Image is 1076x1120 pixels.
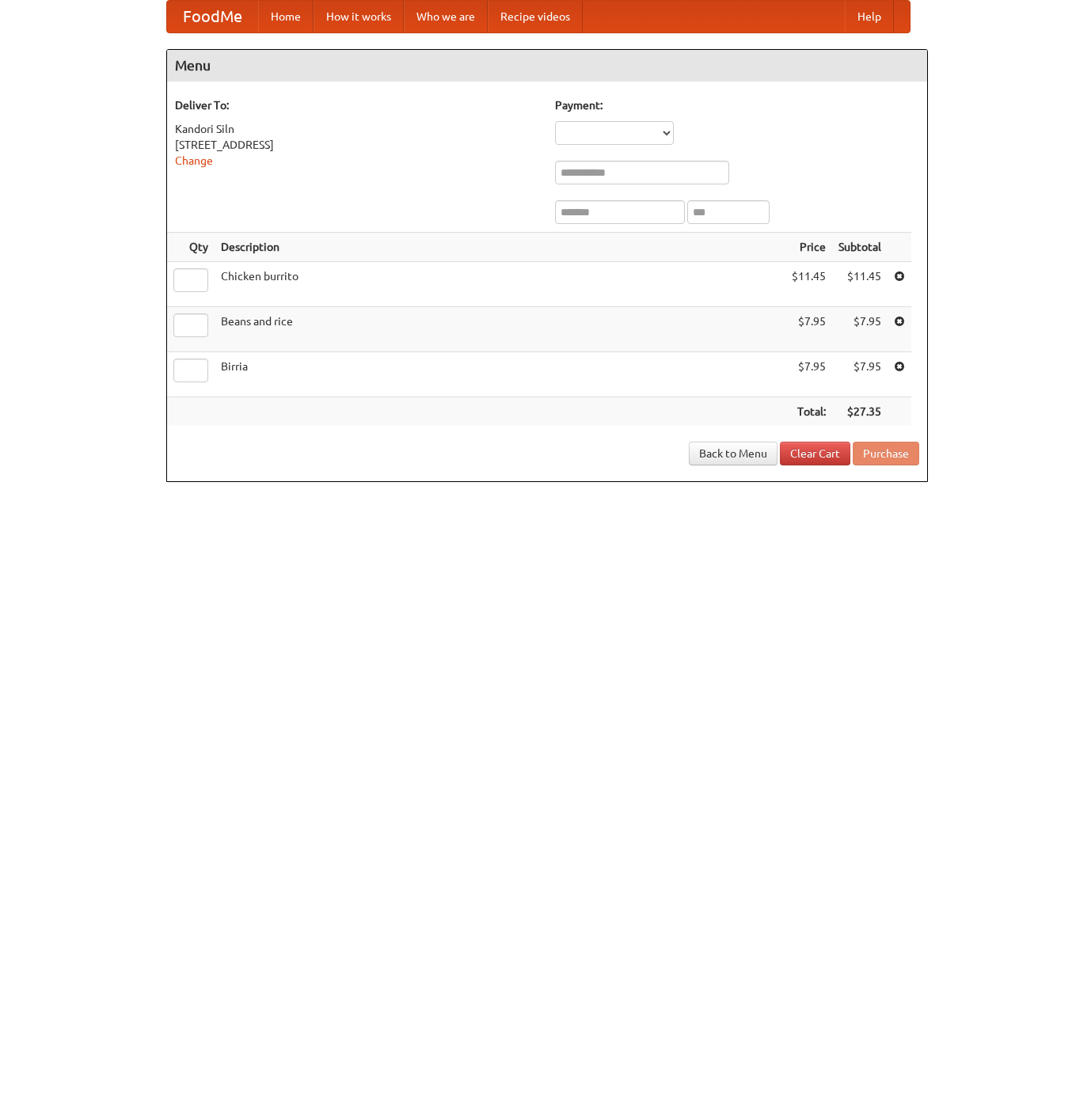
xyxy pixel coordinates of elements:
[785,233,832,262] th: Price
[689,442,778,465] a: Back to Menu
[832,307,888,352] td: $7.95
[215,262,785,307] td: Chicken burrito
[404,1,488,32] a: Who we are
[175,97,539,113] h5: Deliver To:
[555,97,919,113] h5: Payment:
[175,121,539,137] div: Kandori Siln
[780,442,850,465] a: Clear Cart
[785,307,832,352] td: $7.95
[167,1,258,32] a: FoodMe
[175,154,213,167] a: Change
[215,352,785,397] td: Birria
[832,262,888,307] td: $11.45
[167,50,927,82] h4: Menu
[832,352,888,397] td: $7.95
[215,233,785,262] th: Description
[175,137,539,153] div: [STREET_ADDRESS]
[314,1,404,32] a: How it works
[845,1,894,32] a: Help
[167,233,215,262] th: Qty
[785,262,832,307] td: $11.45
[785,352,832,397] td: $7.95
[832,233,888,262] th: Subtotal
[215,307,785,352] td: Beans and rice
[488,1,583,32] a: Recipe videos
[258,1,314,32] a: Home
[785,397,832,427] th: Total:
[832,397,888,427] th: $27.35
[853,442,919,465] button: Purchase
